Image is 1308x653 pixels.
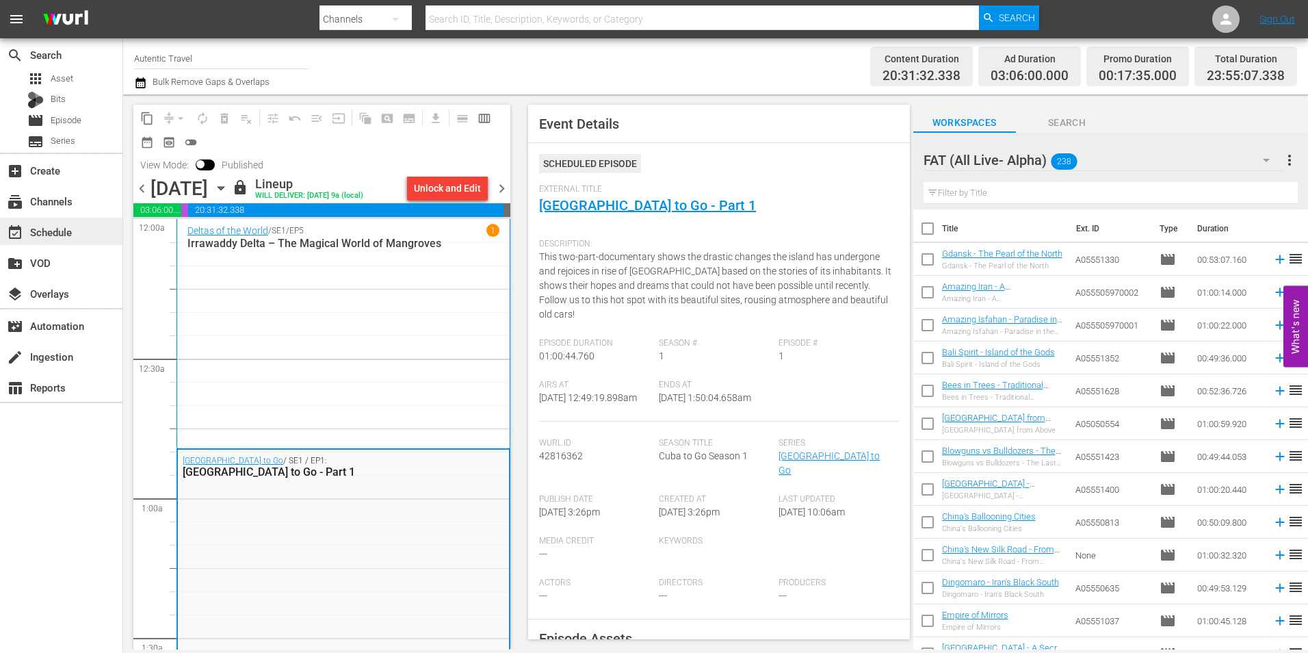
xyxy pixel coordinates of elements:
div: Promo Duration [1099,49,1177,68]
span: Search [1016,114,1119,131]
div: Empire of Mirrors [942,623,1008,632]
span: Episode [1160,251,1176,268]
svg: Add to Schedule [1272,580,1287,596]
span: Select an event to delete [213,107,235,129]
span: Episode [1160,580,1176,596]
span: --- [659,590,667,601]
td: A05550635 [1070,572,1154,604]
p: Irrawaddy Delta – The Magical World of Mangroves [187,237,499,250]
span: Create [7,163,23,179]
span: Create Series Block [398,107,420,129]
td: A05050554 [1070,407,1154,440]
a: Blowguns vs Bulldozers - The Last Nomads of the [GEOGRAPHIC_DATA] [942,446,1061,476]
div: Scheduled Episode [539,154,641,173]
span: Producers [779,578,891,589]
svg: Add to Schedule [1272,548,1287,563]
span: 03:06:00.000 [133,203,181,217]
a: [GEOGRAPHIC_DATA] - [GEOGRAPHIC_DATA]'s Last Wildlife Paradise [942,478,1049,509]
p: EP5 [289,226,304,235]
span: Episode [1160,481,1176,498]
span: 00:17:35.000 [1099,68,1177,84]
span: External Title [539,184,891,195]
span: VOD [7,255,23,272]
a: [GEOGRAPHIC_DATA] to Go [183,456,283,465]
span: Series [779,438,891,449]
span: reorder [1287,579,1304,596]
td: 01:00:20.440 [1192,473,1267,506]
div: / SE1 / EP1: [183,456,437,478]
div: Bits [27,92,44,108]
span: Episode [1160,317,1176,333]
span: more_vert [1281,152,1298,168]
span: Update Metadata from Key Asset [328,107,350,129]
td: A055505970001 [1070,309,1154,342]
a: Amazing Iran - A [DEMOGRAPHIC_DATA] Wedding [942,281,1032,312]
span: Airs At [539,380,652,391]
span: Reports [7,380,23,396]
span: Episode [1160,613,1176,629]
button: Unlock and Edit [407,176,488,201]
span: 42816362 [539,450,583,461]
span: Clear Lineup [235,107,257,129]
span: [DATE] 12:49:19.898am [539,392,637,403]
span: Workspaces [913,114,1016,131]
div: Total Duration [1207,49,1285,68]
span: 00:17:35.000 [181,203,188,217]
span: Episode [1160,547,1176,563]
span: [DATE] 3:26pm [659,507,720,517]
svg: Add to Schedule [1272,350,1287,366]
span: reorder [1287,382,1304,398]
span: Asset [51,72,73,86]
img: ans4CAIJ8jUAAAAAAAAAAAAAAAAAAAAAAAAgQb4GAAAAAAAAAAAAAAAAAAAAAAAAJMjXAAAAAAAAAAAAAAAAAAAAAAAAgAT5G... [33,3,99,36]
div: Bali Spirit - Island of the Gods [942,360,1055,369]
span: Channels [7,194,23,210]
span: lock [232,179,248,196]
div: Ad Duration [991,49,1069,68]
a: Bali Spirit - Island of the Gods [942,347,1055,357]
span: chevron_right [493,180,510,197]
span: [DATE] 1:50:04.658am [659,392,751,403]
span: Episode [1160,383,1176,399]
span: This two-part-documentary shows the drastic changes the island has undergone and rejoices in rise... [539,251,891,320]
svg: Add to Schedule [1272,449,1287,464]
span: Asset [27,71,44,87]
td: A05551037 [1070,604,1154,637]
span: Cuba to Go Season 1 [659,450,748,461]
div: WILL DELIVER: [DATE] 9a (local) [255,192,363,201]
span: Series [27,133,44,150]
span: chevron_left [133,180,151,197]
span: Search [999,5,1035,30]
span: 00:04:52.662 [503,203,510,217]
span: content_copy [140,112,154,125]
td: 01:00:32.320 [1192,539,1267,572]
span: --- [539,590,547,601]
div: China's Ballooning Cities [942,524,1036,533]
div: Lineup [255,177,363,192]
span: [DATE] 3:26pm [539,507,600,517]
svg: Add to Schedule [1272,252,1287,267]
td: A05551400 [1070,473,1154,506]
svg: Add to Schedule [1272,416,1287,431]
a: Dingomaro - Iran's Black South [942,577,1059,587]
th: Ext. ID [1068,209,1151,248]
span: 23:55:07.338 [1207,68,1285,84]
a: Bees in Trees - Traditional Beekeeping in [GEOGRAPHIC_DATA] [942,380,1049,411]
span: Day Calendar View [447,105,473,131]
span: reorder [1287,481,1304,497]
span: menu [8,11,25,27]
span: Published [215,159,270,170]
span: 20:31:32.338 [882,68,960,84]
span: Search [7,47,23,64]
span: 20:31:32.338 [188,203,503,217]
span: Episode Duration [539,338,652,349]
span: Automation [7,318,23,335]
td: A05551628 [1070,374,1154,407]
p: / [268,226,272,235]
span: calendar_view_week_outlined [478,112,491,125]
button: Open Feedback Widget [1283,286,1308,368]
td: 00:49:36.000 [1192,342,1267,374]
td: 00:49:44.053 [1192,440,1267,473]
span: Created At [659,494,772,505]
span: Create Search Block [376,107,398,129]
div: FAT (All Live- Alpha) [924,141,1283,179]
